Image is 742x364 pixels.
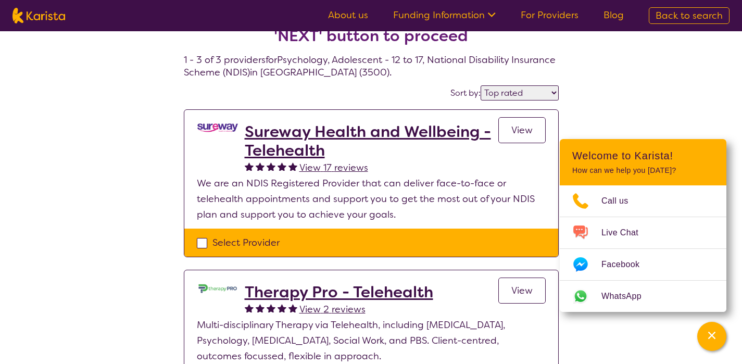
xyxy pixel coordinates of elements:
[511,124,533,136] span: View
[560,139,726,312] div: Channel Menu
[299,302,366,317] a: View 2 reviews
[328,9,368,21] a: About us
[603,9,624,21] a: Blog
[299,303,366,316] span: View 2 reviews
[197,317,546,364] p: Multi-disciplinary Therapy via Telehealth, including [MEDICAL_DATA], Psychology, [MEDICAL_DATA], ...
[498,117,546,143] a: View
[245,122,498,160] a: Sureway Health and Wellbeing - Telehealth
[196,8,546,45] h2: Select one or more providers and click the 'NEXT' button to proceed
[572,166,714,175] p: How can we help you [DATE]?
[267,304,275,312] img: fullstar
[299,160,368,175] a: View 17 reviews
[245,304,254,312] img: fullstar
[256,162,265,171] img: fullstar
[601,193,641,209] span: Call us
[12,8,65,23] img: Karista logo
[299,161,368,174] span: View 17 reviews
[197,122,238,133] img: vgwqq8bzw4bddvbx0uac.png
[521,9,578,21] a: For Providers
[245,283,433,302] a: Therapy Pro - Telehealth
[267,162,275,171] img: fullstar
[256,304,265,312] img: fullstar
[498,278,546,304] a: View
[278,304,286,312] img: fullstar
[288,162,297,171] img: fullstar
[572,149,714,162] h2: Welcome to Karista!
[197,175,546,222] p: We are an NDIS Registered Provider that can deliver face-to-face or telehealth appointments and s...
[288,304,297,312] img: fullstar
[278,162,286,171] img: fullstar
[601,288,654,304] span: WhatsApp
[560,281,726,312] a: Web link opens in a new tab.
[197,283,238,294] img: lehxprcbtunjcwin5sb4.jpg
[601,225,651,241] span: Live Chat
[560,185,726,312] ul: Choose channel
[697,322,726,351] button: Channel Menu
[450,87,481,98] label: Sort by:
[511,284,533,297] span: View
[656,9,723,22] span: Back to search
[245,162,254,171] img: fullstar
[393,9,496,21] a: Funding Information
[601,257,652,272] span: Facebook
[649,7,730,24] a: Back to search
